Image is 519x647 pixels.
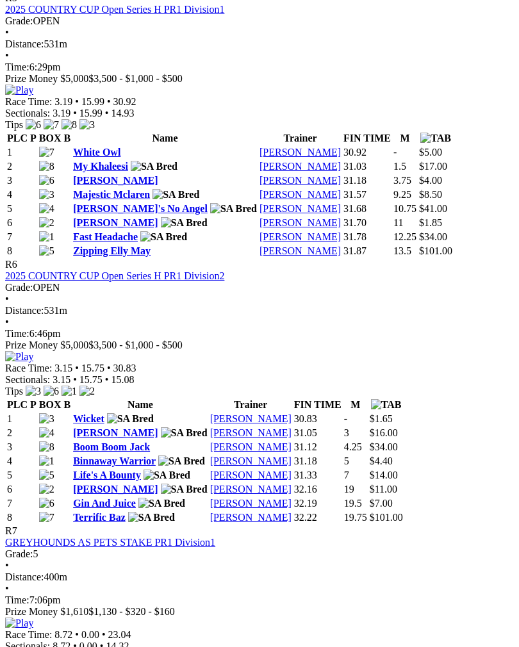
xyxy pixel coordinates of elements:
span: Grade: [5,15,33,26]
img: 7 [39,512,54,523]
span: • [102,629,106,640]
div: 400m [5,571,514,583]
img: SA Bred [152,189,199,201]
span: $7.00 [370,498,393,509]
span: 15.75 [81,363,104,373]
text: 3 [344,427,349,438]
td: 31.57 [343,188,391,201]
a: Boom Boom Jack [73,441,150,452]
a: [PERSON_NAME]'s No Angel [73,203,208,214]
span: • [75,96,79,107]
a: Terrific Baz [73,512,126,523]
th: FIN TIME [343,132,391,145]
td: 32.16 [293,483,342,496]
img: 6 [44,386,59,397]
span: $34.00 [370,441,398,452]
text: 19 [344,484,354,495]
a: Gin And Juice [73,498,136,509]
div: Prize Money $5,000 [5,73,514,85]
span: 23.04 [108,629,131,640]
td: 5 [6,202,37,215]
td: 5 [6,469,37,482]
span: Tips [5,119,23,130]
span: $101.00 [419,245,452,256]
span: Sectionals: [5,108,50,119]
a: Majestic Mclaren [73,189,150,200]
span: 15.75 [79,374,103,385]
img: SA Bred [210,203,257,215]
span: $1.85 [419,217,442,228]
span: • [5,27,9,38]
span: BOX [39,133,62,143]
img: 1 [39,231,54,243]
a: [PERSON_NAME] [259,245,341,256]
a: Life's A Bounty [73,470,141,480]
div: Prize Money $5,000 [5,340,514,351]
a: [PERSON_NAME] [259,147,341,158]
td: 1 [6,413,37,425]
td: 31.03 [343,160,391,173]
div: OPEN [5,282,514,293]
img: 4 [39,203,54,215]
span: Race Time: [5,96,52,107]
span: R6 [5,259,17,270]
div: 7:06pm [5,594,514,606]
a: GREYHOUNDS AS PETS STAKE PR1 Division1 [5,537,215,548]
span: • [107,363,111,373]
td: 31.78 [343,231,391,243]
img: SA Bred [144,470,190,481]
a: [PERSON_NAME] [259,175,341,186]
td: 31.18 [293,455,342,468]
span: • [73,108,77,119]
text: 7 [344,470,349,480]
a: Wicket [73,413,104,424]
text: 1.5 [393,161,406,172]
td: 32.22 [293,511,342,524]
td: 31.87 [343,245,391,258]
a: [PERSON_NAME] [210,413,292,424]
img: TAB [420,133,451,144]
text: - [344,413,347,424]
img: 2 [39,484,54,495]
img: 1 [62,386,77,397]
span: 15.08 [111,374,134,385]
img: SA Bred [131,161,177,172]
img: TAB [371,399,402,411]
span: $1,130 - $320 - $160 [88,606,175,617]
img: 6 [26,119,41,131]
span: 8.72 [54,629,72,640]
span: 3.19 [53,108,70,119]
a: [PERSON_NAME] [210,455,292,466]
span: Distance: [5,571,44,582]
img: 2 [39,217,54,229]
td: 6 [6,483,37,496]
span: • [75,363,79,373]
td: 31.05 [293,427,342,439]
span: B [63,399,70,410]
th: Name [72,132,258,145]
img: 2 [79,386,95,397]
text: - [393,147,397,158]
td: 4 [6,188,37,201]
div: 5 [5,548,514,560]
th: Name [72,398,208,411]
img: Play [5,618,33,629]
span: Time: [5,594,29,605]
img: Play [5,351,33,363]
span: $11.00 [370,484,397,495]
span: • [5,583,9,594]
span: 15.99 [79,108,103,119]
img: 8 [39,161,54,172]
a: Zipping Elly May [73,245,151,256]
img: 3 [26,386,41,397]
td: 4 [6,455,37,468]
span: $5.00 [419,147,442,158]
a: [PERSON_NAME] [259,231,341,242]
th: FIN TIME [293,398,342,411]
span: Race Time: [5,629,52,640]
span: 3.15 [53,374,70,385]
td: 30.83 [293,413,342,425]
td: 6 [6,217,37,229]
span: $3,500 - $1,000 - $500 [88,73,183,84]
div: 6:46pm [5,328,514,340]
